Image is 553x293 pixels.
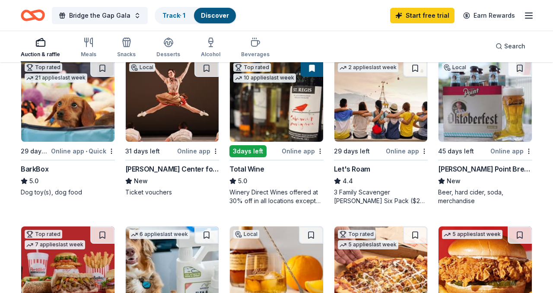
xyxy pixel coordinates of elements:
span: 5.0 [29,176,38,186]
button: Alcohol [201,34,220,62]
div: Top rated [25,63,62,72]
a: Image for Stevens Point BreweryLocal45 days leftOnline app[PERSON_NAME] Point BreweryNewBeer, har... [438,59,532,205]
div: Let's Roam [334,164,370,174]
img: Image for Stevens Point Brewery [439,60,532,142]
img: Image for Let's Roam [334,60,428,142]
div: 5 applies last week [442,230,502,239]
div: 21 applies last week [25,73,87,83]
div: Alcohol [201,51,220,58]
div: Local [129,63,155,72]
div: 7 applies last week [25,240,85,249]
div: Online app [386,146,428,156]
div: [PERSON_NAME] Point Brewery [438,164,532,174]
div: Meals [81,51,96,58]
span: New [134,176,148,186]
span: 5.0 [238,176,247,186]
a: Image for Sharon Lynne Wilson Center for the Arts Local31 days leftOnline app[PERSON_NAME] Center... [125,59,219,197]
button: Meals [81,34,96,62]
a: Home [21,5,45,25]
img: Image for Total Wine [230,60,323,142]
div: Winery Direct Wines offered at 30% off in all locations except [GEOGRAPHIC_DATA], [GEOGRAPHIC_DAT... [229,188,324,205]
div: Top rated [233,63,271,72]
div: Beer, hard cider, soda, merchandise [438,188,532,205]
button: Search [489,38,532,55]
span: Bridge the Gap Gala [69,10,130,21]
div: Desserts [156,51,180,58]
div: 2 applies last week [338,63,398,72]
div: 29 days left [21,146,49,156]
div: Auction & raffle [21,51,60,58]
a: Earn Rewards [458,8,520,23]
div: 6 applies last week [129,230,190,239]
div: Local [233,230,259,239]
a: Image for BarkBoxTop rated21 applieslast week29 days leftOnline app•QuickBarkBox5.0Dog toy(s), do... [21,59,115,197]
div: Snacks [117,51,136,58]
img: Image for Sharon Lynne Wilson Center for the Arts [126,60,219,142]
div: Online app [282,146,324,156]
button: Beverages [241,34,270,62]
div: 3 Family Scavenger [PERSON_NAME] Six Pack ($270 Value), 2 Date Night Scavenger [PERSON_NAME] Two ... [334,188,428,205]
button: Auction & raffle [21,34,60,62]
div: Total Wine [229,164,264,174]
div: BarkBox [21,164,48,174]
a: Start free trial [390,8,454,23]
a: Track· 1 [162,12,185,19]
a: Image for Let's Roam2 applieslast week29 days leftOnline appLet's Roam4.43 Family Scavenger [PERS... [334,59,428,205]
div: Dog toy(s), dog food [21,188,115,197]
div: 5 applies last week [338,240,398,249]
img: Image for BarkBox [21,60,114,142]
div: Online app [177,146,219,156]
div: 31 days left [125,146,160,156]
div: Local [442,63,468,72]
div: Ticket vouchers [125,188,219,197]
span: 4.4 [343,176,353,186]
button: Bridge the Gap Gala [52,7,148,24]
button: Desserts [156,34,180,62]
div: 10 applies last week [233,73,296,83]
div: 3 days left [229,145,267,157]
div: Top rated [25,230,62,239]
a: Image for Total WineTop rated10 applieslast week3days leftOnline appTotal Wine5.0Winery Direct Wi... [229,59,324,205]
span: Search [504,41,525,51]
div: Online app Quick [51,146,115,156]
span: New [447,176,461,186]
div: Online app [490,146,532,156]
div: Top rated [338,230,375,239]
div: [PERSON_NAME] Center for the Arts [125,164,219,174]
div: 45 days left [438,146,474,156]
div: 29 days left [334,146,370,156]
button: Snacks [117,34,136,62]
a: Discover [201,12,229,19]
button: Track· 1Discover [155,7,237,24]
div: Beverages [241,51,270,58]
span: • [86,148,87,155]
